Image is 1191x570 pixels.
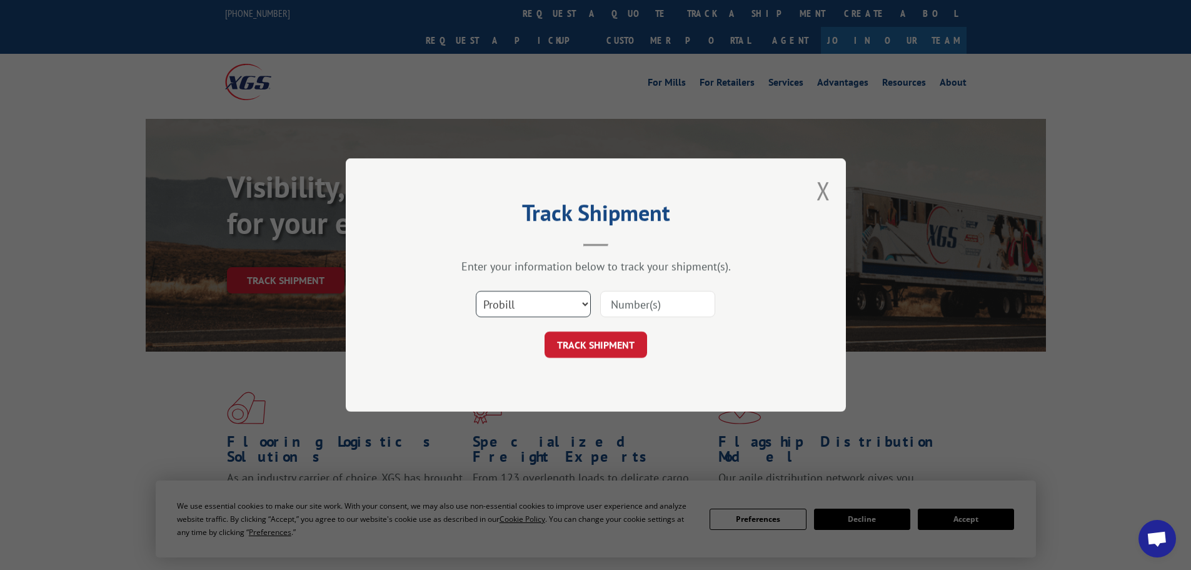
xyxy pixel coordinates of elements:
[408,259,783,273] div: Enter your information below to track your shipment(s).
[408,204,783,228] h2: Track Shipment
[1138,520,1176,557] div: Open chat
[817,174,830,207] button: Close modal
[600,291,715,317] input: Number(s)
[545,332,647,358] button: TRACK SHIPMENT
